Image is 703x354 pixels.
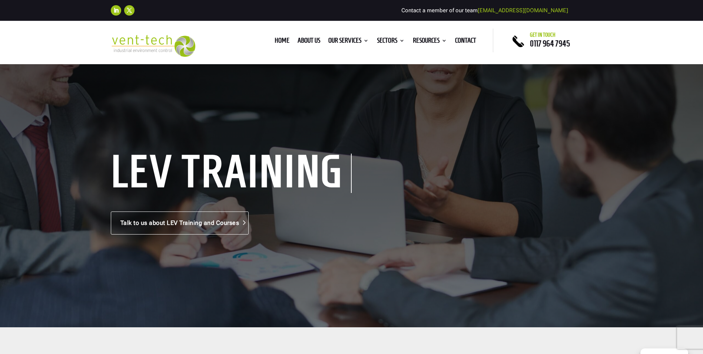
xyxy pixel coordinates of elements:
[530,39,570,48] a: 0117 964 7945
[530,32,556,38] span: Get in touch
[455,38,476,46] a: Contact
[124,5,135,16] a: Follow on X
[328,38,369,46] a: Our Services
[275,38,289,46] a: Home
[111,212,249,235] a: Talk to us about LEV Training and Courses
[111,154,352,193] h1: LEV Training Courses
[478,7,568,14] a: [EMAIL_ADDRESS][DOMAIN_NAME]
[413,38,447,46] a: Resources
[111,35,196,57] img: 2023-09-27T08_35_16.549ZVENT-TECH---Clear-background
[298,38,320,46] a: About us
[401,7,568,14] span: Contact a member of our team
[377,38,405,46] a: Sectors
[111,5,121,16] a: Follow on LinkedIn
